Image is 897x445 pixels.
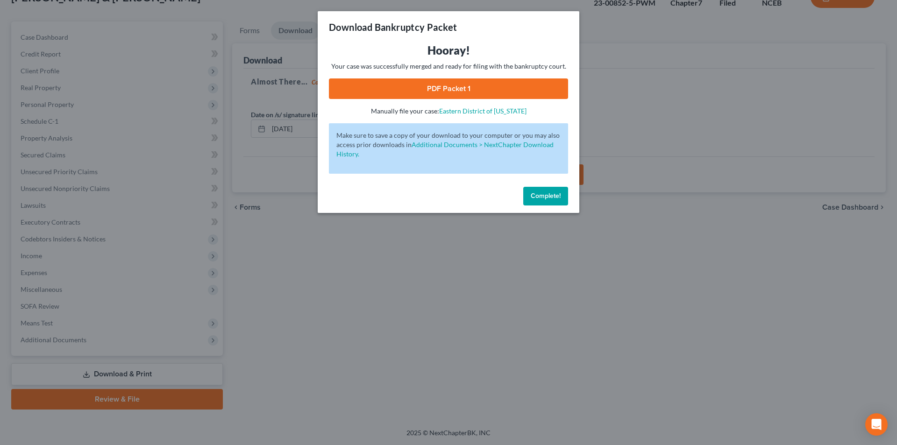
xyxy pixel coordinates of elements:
[865,413,888,436] div: Open Intercom Messenger
[329,106,568,116] p: Manually file your case:
[523,187,568,205] button: Complete!
[329,62,568,71] p: Your case was successfully merged and ready for filing with the bankruptcy court.
[531,192,561,200] span: Complete!
[329,21,457,34] h3: Download Bankruptcy Packet
[439,107,527,115] a: Eastern District of [US_STATE]
[329,43,568,58] h3: Hooray!
[336,141,554,158] a: Additional Documents > NextChapter Download History.
[329,78,568,99] a: PDF Packet 1
[336,131,561,159] p: Make sure to save a copy of your download to your computer or you may also access prior downloads in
